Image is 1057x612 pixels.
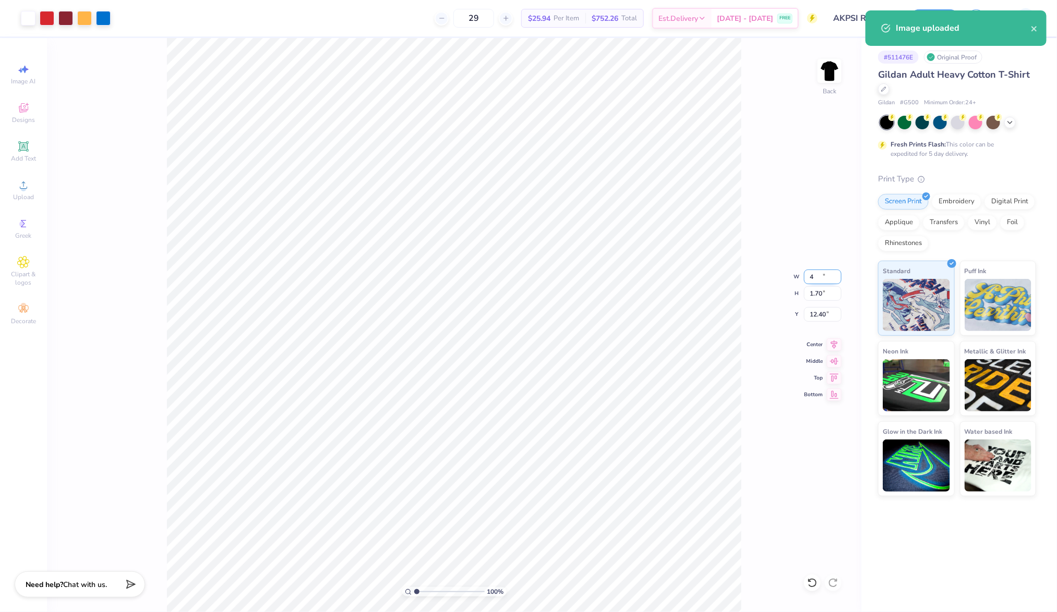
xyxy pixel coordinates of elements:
span: Metallic & Glitter Ink [965,346,1026,357]
span: Chat with us. [63,580,107,590]
span: Puff Ink [965,265,987,276]
div: Digital Print [984,194,1035,210]
span: Decorate [11,317,36,325]
div: Foil [1000,215,1025,230]
img: Puff Ink [965,279,1032,331]
span: 100 % [487,587,504,596]
div: Back [823,87,836,96]
span: Gildan Adult Heavy Cotton T-Shirt [878,68,1030,81]
span: [DATE] - [DATE] [717,13,773,24]
div: Transfers [923,215,965,230]
span: FREE [779,15,790,22]
img: Back [819,60,840,81]
span: Gildan [878,99,895,107]
strong: Fresh Prints Flash: [891,140,946,149]
span: Standard [883,265,910,276]
div: Original Proof [924,51,982,64]
span: Upload [13,193,34,201]
div: Embroidery [932,194,981,210]
span: Clipart & logos [5,270,42,287]
div: Image uploaded [896,22,1031,34]
span: Middle [804,358,823,365]
input: – – [453,9,494,28]
div: Rhinestones [878,236,929,251]
span: $25.94 [528,13,550,24]
span: Neon Ink [883,346,908,357]
div: # 511476E [878,51,919,64]
input: Untitled Design [825,8,902,29]
span: Est. Delivery [658,13,698,24]
span: Add Text [11,154,36,163]
img: Water based Ink [965,439,1032,492]
span: Center [804,341,823,348]
div: Print Type [878,173,1036,185]
span: Designs [12,116,35,124]
div: Applique [878,215,920,230]
span: $752.26 [592,13,618,24]
img: Neon Ink [883,359,950,411]
div: Screen Print [878,194,929,210]
span: Image AI [11,77,36,85]
span: Bottom [804,391,823,398]
span: # G500 [900,99,919,107]
span: Top [804,374,823,382]
span: Minimum Order: 24 + [924,99,976,107]
div: This color can be expedited for 5 day delivery. [891,140,1019,158]
button: close [1031,22,1038,34]
img: Metallic & Glitter Ink [965,359,1032,411]
div: Vinyl [968,215,997,230]
span: Water based Ink [965,426,1013,437]
strong: Need help? [26,580,63,590]
span: Per Item [554,13,579,24]
img: Glow in the Dark Ink [883,439,950,492]
span: Total [621,13,637,24]
span: Glow in the Dark Ink [883,426,942,437]
img: Standard [883,279,950,331]
span: Greek [16,231,32,240]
